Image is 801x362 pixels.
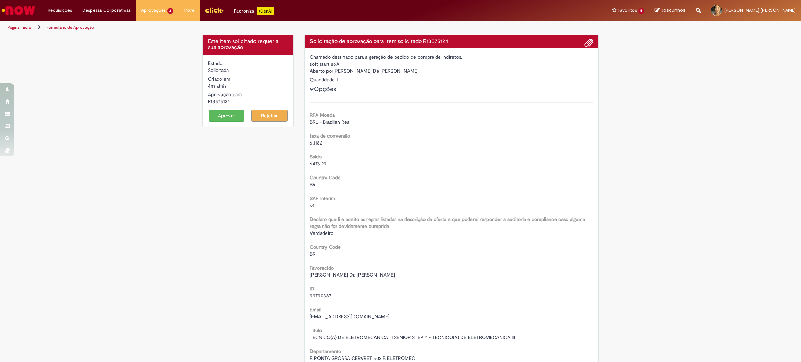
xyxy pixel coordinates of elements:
div: R13575124 [208,98,288,105]
div: Solicitada [208,67,288,74]
span: 2 [167,8,173,14]
span: Rascunhos [661,7,686,14]
span: Aprovações [141,7,166,14]
span: BR [310,181,315,188]
b: Título [310,327,322,334]
span: Requisições [48,7,72,14]
div: [PERSON_NAME] Da [PERSON_NAME] [310,67,593,76]
div: Quantidade 1 [310,76,593,83]
span: [PERSON_NAME] [PERSON_NAME] [724,7,796,13]
b: Favorecido [310,265,334,271]
b: ID [310,286,314,292]
span: Verdadeiro [310,230,333,236]
span: [EMAIL_ADDRESS][DOMAIN_NAME] [310,313,389,320]
span: Favoritos [618,7,637,14]
b: Country Code [310,174,341,181]
label: Aberto por [310,67,333,74]
b: RPA Moeda [310,112,335,118]
b: Saldo [310,154,322,160]
b: Departamento [310,348,341,354]
b: Country Code [310,244,341,250]
span: 99790337 [310,293,331,299]
span: BRL - Brazilian Real [310,119,350,125]
b: Declaro que li e aceito as regras listadas na descrição da oferta e que poderei responder a audit... [310,216,585,229]
time: 29/09/2025 08:58:58 [208,83,226,89]
div: 29/09/2025 08:58:58 [208,82,288,89]
span: 4m atrás [208,83,226,89]
label: Estado [208,60,222,67]
span: More [184,7,194,14]
span: [PERSON_NAME] Da [PERSON_NAME] [310,272,395,278]
button: Rejeitar [251,110,288,122]
img: click_logo_yellow_360x200.png [205,5,224,15]
div: soft start 86A [310,60,593,67]
a: Página inicial [8,25,32,30]
span: s4 [310,202,315,208]
b: Email [310,306,321,313]
div: Chamado destinado para a geração de pedido de compra de indiretos. [310,54,593,60]
h4: Solicitação de aprovação para Item solicitado R13575124 [310,39,593,45]
img: ServiceNow [1,3,37,17]
span: 6.1182 [310,140,322,146]
a: Formulário de Aprovação [47,25,94,30]
b: taxa de conversão [310,133,350,139]
span: BR [310,251,315,257]
div: Padroniza [234,7,274,15]
a: Rascunhos [655,7,686,14]
span: F. PONTA GROSSA CERVRET 502 B ELETROMEC [310,355,415,361]
b: SAP Interim [310,195,335,201]
h4: Este Item solicitado requer a sua aprovação [208,39,288,51]
span: Despesas Corporativas [82,7,131,14]
label: Criado em [208,75,230,82]
button: Aprovar [209,110,245,122]
span: 6476.29 [310,161,326,167]
p: +GenAi [257,7,274,15]
span: 5 [638,8,644,14]
span: TECNICO(A) DE ELETROMECANICA III SENIOR STEP 7 - TECNICO(A) DE ELETROMECANICA III [310,334,515,340]
ul: Trilhas de página [5,21,529,34]
label: Aprovação para [208,91,242,98]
